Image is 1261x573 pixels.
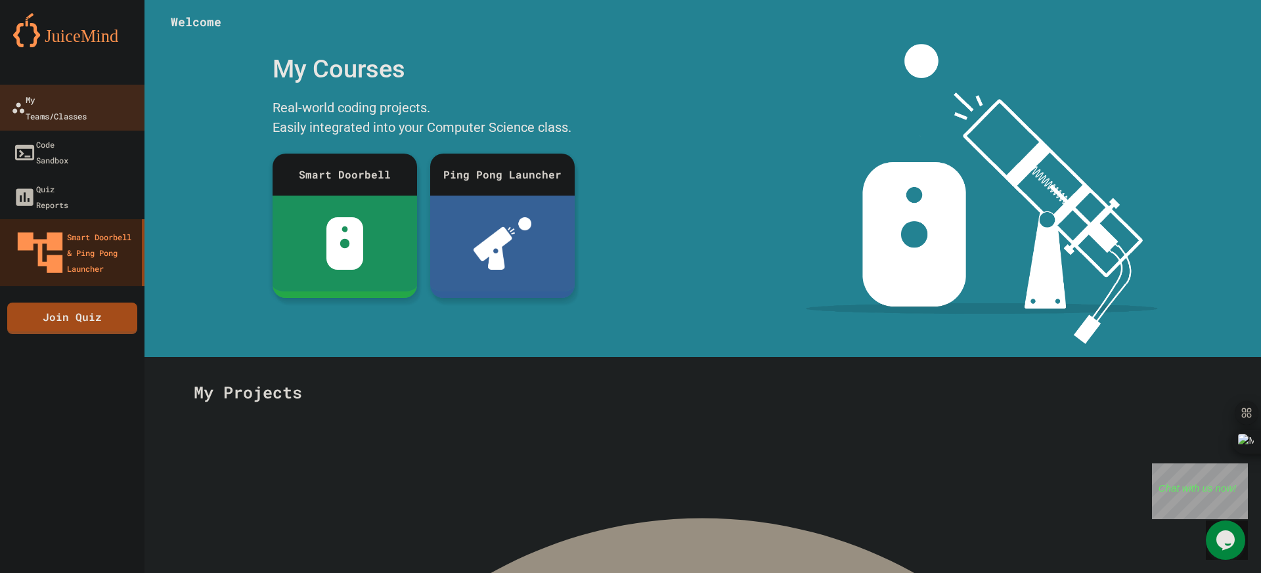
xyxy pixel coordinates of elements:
img: logo-orange.svg [13,13,131,47]
img: sdb-white.svg [326,217,364,270]
div: Quiz Reports [13,181,68,213]
div: Smart Doorbell [273,154,417,196]
img: banner-image-my-projects.png [806,44,1158,344]
div: Code Sandbox [13,137,68,168]
div: Ping Pong Launcher [430,154,575,196]
div: My Projects [181,367,1225,418]
div: My Courses [266,44,581,95]
img: ppl-with-ball.png [474,217,532,270]
div: Smart Doorbell & Ping Pong Launcher [13,226,137,280]
a: Join Quiz [7,303,137,334]
div: My Teams/Classes [11,91,87,123]
iframe: chat widget [1152,463,1248,519]
div: Real-world coding projects. Easily integrated into your Computer Science class. [266,95,581,144]
iframe: chat widget [1206,520,1248,560]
